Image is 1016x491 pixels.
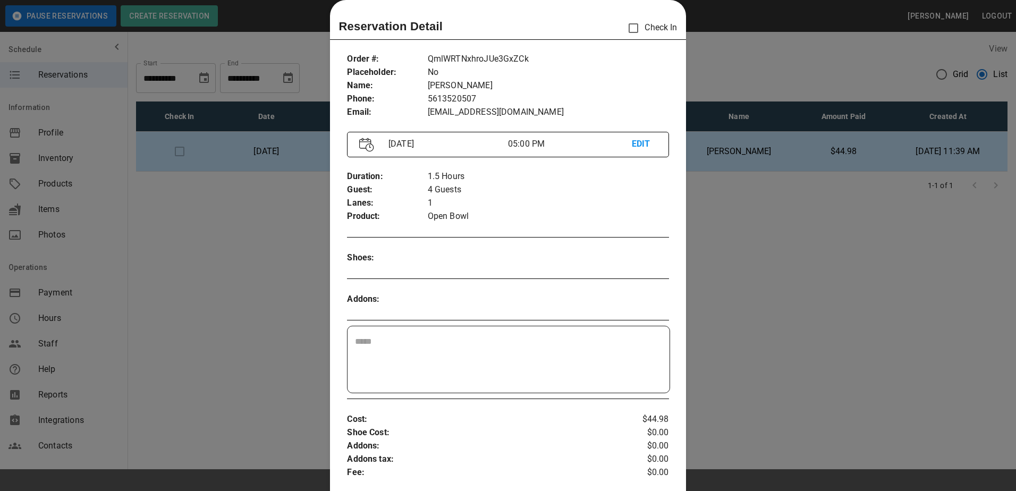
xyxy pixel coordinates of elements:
p: Email : [347,106,427,119]
p: Duration : [347,170,427,183]
p: Addons : [347,439,615,453]
p: [DATE] [384,138,508,150]
p: EDIT [632,138,657,151]
p: Addons : [347,293,427,306]
p: $0.00 [615,426,669,439]
p: $44.98 [615,413,669,426]
p: Product : [347,210,427,223]
p: $0.00 [615,439,669,453]
p: Shoes : [347,251,427,265]
p: Order # : [347,53,427,66]
p: No [428,66,669,79]
p: Addons tax : [347,453,615,466]
p: [PERSON_NAME] [428,79,669,92]
p: $0.00 [615,466,669,479]
p: Placeholder : [347,66,427,79]
p: Guest : [347,183,427,197]
p: Open Bowl [428,210,669,223]
p: 1.5 Hours [428,170,669,183]
p: Lanes : [347,197,427,210]
p: 05:00 PM [508,138,632,150]
p: 5613520507 [428,92,669,106]
p: [EMAIL_ADDRESS][DOMAIN_NAME] [428,106,669,119]
p: Check In [622,17,677,39]
p: $0.00 [615,453,669,466]
p: Phone : [347,92,427,106]
p: 4 Guests [428,183,669,197]
p: Fee : [347,466,615,479]
p: 1 [428,197,669,210]
p: Name : [347,79,427,92]
img: Vector [359,138,374,152]
p: Shoe Cost : [347,426,615,439]
p: Cost : [347,413,615,426]
p: QmlWRTNxhroJUe3GxZCk [428,53,669,66]
p: Reservation Detail [338,18,443,35]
